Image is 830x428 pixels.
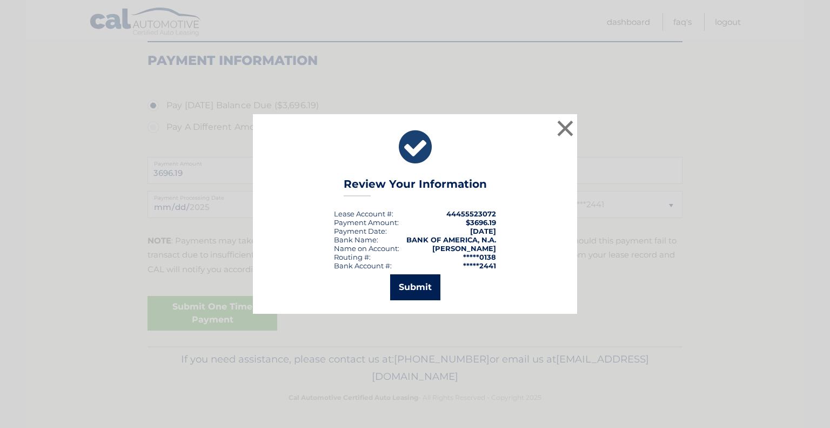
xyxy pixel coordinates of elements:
div: Bank Account #: [334,261,392,270]
div: Payment Amount: [334,218,399,227]
span: $3696.19 [466,218,496,227]
div: Bank Name: [334,235,378,244]
div: : [334,227,387,235]
div: Lease Account #: [334,209,393,218]
div: Routing #: [334,253,371,261]
div: Name on Account: [334,244,399,253]
strong: [PERSON_NAME] [432,244,496,253]
button: × [554,117,576,139]
span: Payment Date [334,227,385,235]
strong: 44455523072 [446,209,496,218]
strong: BANK OF AMERICA, N.A. [406,235,496,244]
span: [DATE] [470,227,496,235]
h3: Review Your Information [344,177,487,196]
button: Submit [390,274,440,300]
